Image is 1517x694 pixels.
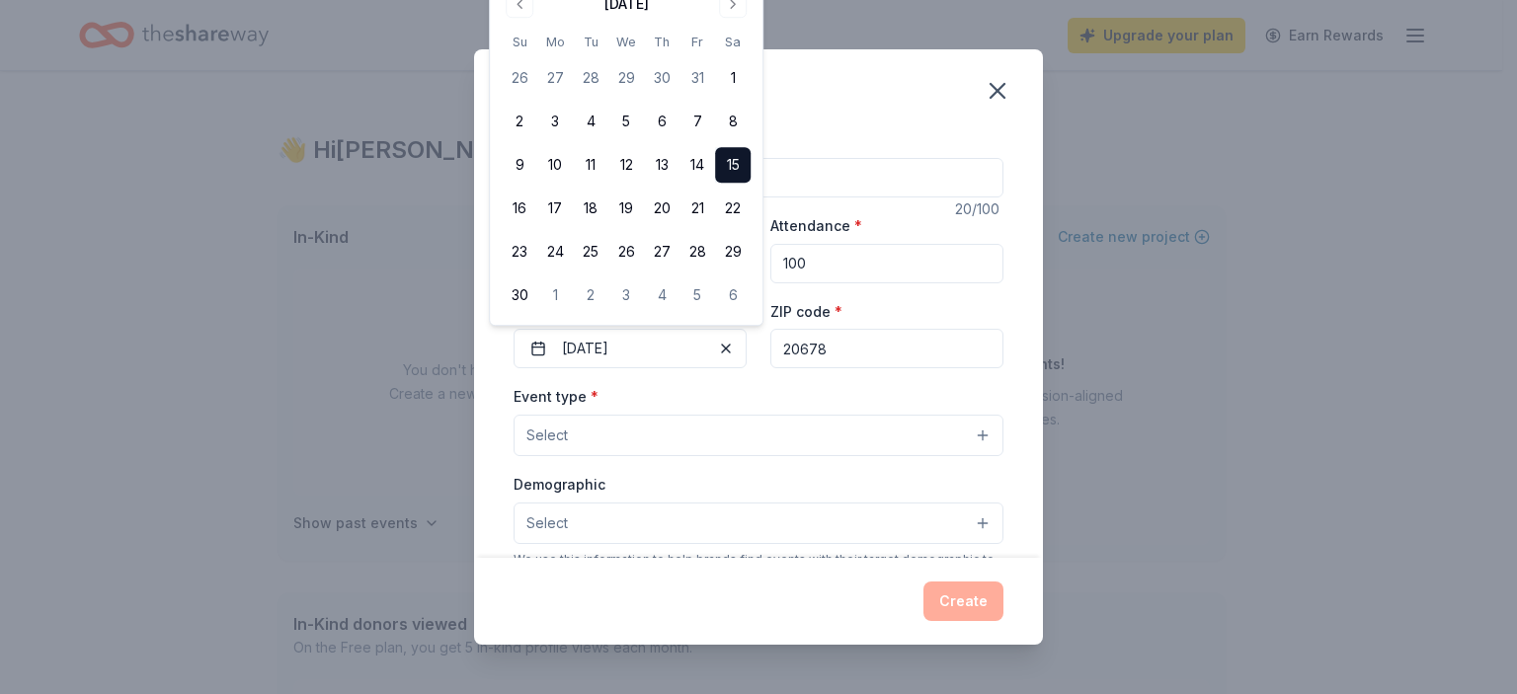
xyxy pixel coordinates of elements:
[526,424,568,447] span: Select
[644,147,679,183] button: 13
[715,277,751,313] button: 6
[573,104,608,139] button: 4
[715,32,751,52] th: Saturday
[608,60,644,96] button: 29
[514,415,1003,456] button: Select
[715,234,751,270] button: 29
[573,147,608,183] button: 11
[502,147,537,183] button: 9
[679,147,715,183] button: 14
[502,32,537,52] th: Sunday
[573,191,608,226] button: 18
[715,60,751,96] button: 1
[679,32,715,52] th: Friday
[502,104,537,139] button: 2
[573,32,608,52] th: Tuesday
[644,277,679,313] button: 4
[679,104,715,139] button: 7
[537,104,573,139] button: 3
[608,32,644,52] th: Wednesday
[608,277,644,313] button: 3
[502,234,537,270] button: 23
[644,32,679,52] th: Thursday
[537,32,573,52] th: Monday
[608,191,644,226] button: 19
[537,234,573,270] button: 24
[644,234,679,270] button: 27
[537,191,573,226] button: 17
[573,60,608,96] button: 28
[573,234,608,270] button: 25
[573,277,608,313] button: 2
[502,277,537,313] button: 30
[502,191,537,226] button: 16
[644,60,679,96] button: 30
[715,104,751,139] button: 8
[679,234,715,270] button: 28
[537,60,573,96] button: 27
[644,191,679,226] button: 20
[715,191,751,226] button: 22
[608,147,644,183] button: 12
[502,60,537,96] button: 26
[715,147,751,183] button: 15
[679,60,715,96] button: 31
[679,277,715,313] button: 5
[644,104,679,139] button: 6
[537,147,573,183] button: 10
[537,277,573,313] button: 1
[679,191,715,226] button: 21
[608,234,644,270] button: 26
[608,104,644,139] button: 5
